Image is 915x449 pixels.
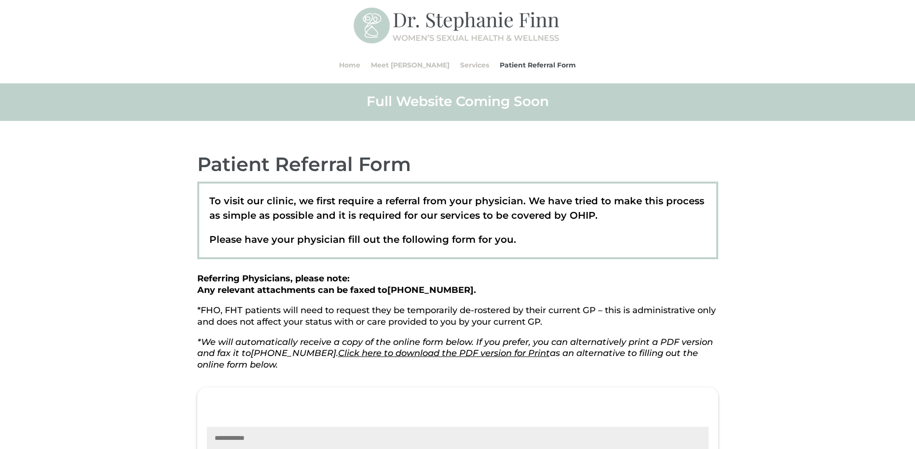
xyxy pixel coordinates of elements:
[460,47,489,83] a: Services
[338,348,550,358] a: Click here to download the PDF version for Print
[251,348,336,358] span: [PHONE_NUMBER]
[197,152,718,182] h2: Patient Referral Form
[371,47,450,83] a: Meet [PERSON_NAME]
[197,273,476,295] strong: Referring Physicians, please note: Any relevant attachments can be faxed to .
[209,232,706,247] p: Please have your physician fill out the following form for you.
[197,305,718,337] p: *FHO, FHT patients will need to request they be temporarily de-rostered by their current GP – thi...
[339,47,360,83] a: Home
[197,337,713,370] em: *We will automatically receive a copy of the online form below. If you prefer, you can alternativ...
[209,194,706,232] p: To visit our clinic, we first require a referral from your physician. We have tried to make this ...
[387,285,474,295] span: [PHONE_NUMBER]
[197,92,718,115] h2: Full Website Coming Soon
[500,47,576,83] a: Patient Referral Form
